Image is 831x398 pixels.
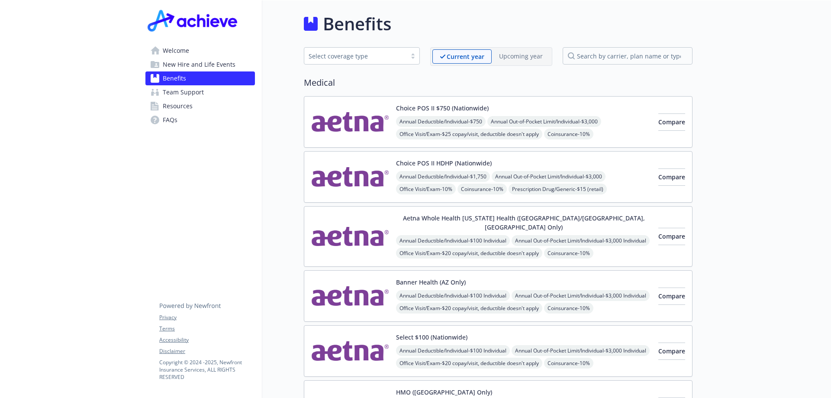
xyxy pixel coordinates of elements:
img: Aetna Inc carrier logo [311,214,389,259]
span: Coinsurance - 10% [544,248,593,259]
a: Welcome [145,44,255,58]
span: Office Visit/Exam - $20 copay/visit, deductible doesn't apply [396,248,542,259]
a: Team Support [145,85,255,99]
span: Annual Out-of-Pocket Limit/Individual - $3,000 Individual [512,290,650,301]
a: Privacy [159,314,254,321]
span: Annual Out-of-Pocket Limit/Individual - $3,000 [492,171,606,182]
img: Aetna Inc carrier logo [311,333,389,369]
span: Annual Out-of-Pocket Limit/Individual - $3,000 [487,116,601,127]
span: Prescription Drug/Generic - $15 (retail) [509,184,607,194]
h2: Medical [304,76,692,89]
a: Disclaimer [159,347,254,355]
span: Annual Deductible/Individual - $100 Individual [396,345,510,356]
img: Aetna Inc carrier logo [311,104,389,140]
button: Aetna Whole Health [US_STATE] Health ([GEOGRAPHIC_DATA]/[GEOGRAPHIC_DATA], [GEOGRAPHIC_DATA] Only) [396,214,651,232]
span: Annual Deductible/Individual - $100 Individual [396,290,510,301]
span: Compare [658,232,685,240]
a: Benefits [145,71,255,85]
input: search by carrier, plan name or type [563,47,692,65]
span: Annual Deductible/Individual - $750 [396,116,486,127]
h1: Benefits [323,11,391,37]
button: Compare [658,228,685,245]
span: Annual Deductible/Individual - $100 Individual [396,235,510,246]
span: Office Visit/Exam - $20 copay/visit, deductible doesn't apply [396,358,542,369]
img: Aetna Inc carrier logo [311,159,389,195]
span: Coinsurance - 10% [544,303,593,314]
p: Upcoming year [499,52,543,61]
span: Annual Out-of-Pocket Limit/Individual - $3,000 Individual [512,235,650,246]
a: Resources [145,99,255,113]
span: Team Support [163,85,204,99]
div: Select coverage type [309,52,402,61]
span: Benefits [163,71,186,85]
p: Copyright © 2024 - 2025 , Newfront Insurance Services, ALL RIGHTS RESERVED [159,359,254,381]
span: Compare [658,173,685,181]
a: FAQs [145,113,255,127]
button: Select $100 (Nationwide) [396,333,467,342]
button: Choice POS II HDHP (Nationwide) [396,159,492,168]
a: Terms [159,325,254,333]
span: New Hire and Life Events [163,58,235,71]
span: FAQs [163,113,177,127]
span: Resources [163,99,193,113]
button: Compare [658,113,685,131]
img: Aetna Inc carrier logo [311,278,389,314]
button: Compare [658,168,685,186]
span: Office Visit/Exam - $25 copay/visit, deductible doesn't apply [396,129,542,139]
span: Office Visit/Exam - 10% [396,184,456,194]
span: Coinsurance - 10% [544,129,593,139]
span: Upcoming year [492,49,550,64]
button: HMO ([GEOGRAPHIC_DATA] Only) [396,388,492,397]
p: Current year [447,52,484,61]
span: Coinsurance - 10% [457,184,507,194]
a: New Hire and Life Events [145,58,255,71]
span: Annual Out-of-Pocket Limit/Individual - $3,000 Individual [512,345,650,356]
button: Compare [658,343,685,360]
span: Compare [658,347,685,355]
a: Accessibility [159,336,254,344]
span: Annual Deductible/Individual - $1,750 [396,171,490,182]
button: Compare [658,288,685,305]
span: Compare [658,118,685,126]
button: Banner Health (AZ Only) [396,278,466,287]
button: Choice POS II $750 (Nationwide) [396,104,489,113]
span: Welcome [163,44,189,58]
span: Office Visit/Exam - $20 copay/visit, deductible doesn't apply [396,303,542,314]
span: Compare [658,292,685,300]
span: Coinsurance - 10% [544,358,593,369]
